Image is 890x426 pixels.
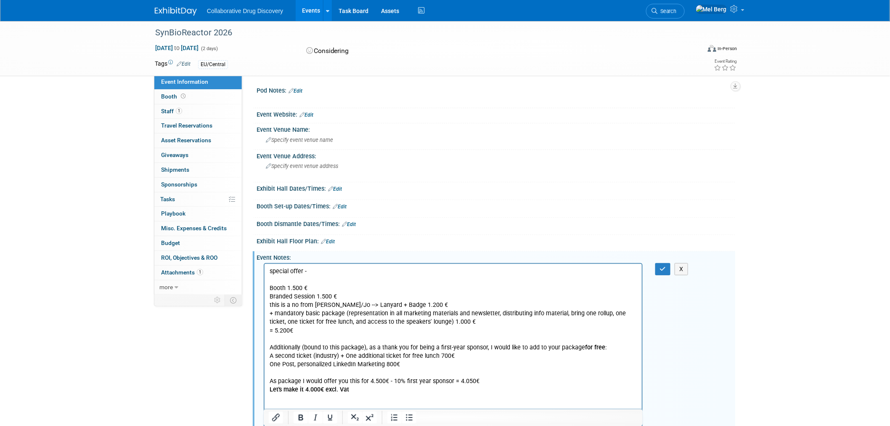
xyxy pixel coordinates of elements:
span: Search [657,8,677,14]
a: ROI, Objectives & ROO [154,251,242,265]
button: Bold [294,412,308,423]
img: ExhibitDay [155,7,197,16]
span: (2 days) [200,46,218,51]
span: 1 [197,269,203,275]
div: Considering [304,44,490,59]
p: this is a no from [PERSON_NAME]/Jo --> Lanyard + Badge 1.200 € [5,37,373,45]
a: Edit [289,88,302,94]
a: Asset Reservations [154,133,242,148]
div: Event Rating [714,59,737,64]
p: Branded Session 1.500 € [5,29,373,37]
span: 1 [176,108,182,114]
span: Playbook [161,210,185,217]
b: Let's make it 4.000€ excl. Vat [5,122,85,129]
div: Exhibit Hall Floor Plan: [257,235,735,246]
p: special offer - [5,3,373,12]
span: Asset Reservations [161,137,211,144]
div: Booth Set-up Dates/Times: [257,200,735,211]
button: X [675,263,688,275]
td: Tags [155,59,191,69]
a: Edit [333,204,347,210]
a: more [154,280,242,295]
span: to [173,45,181,51]
div: EU/Central [198,60,228,69]
button: Subscript [348,412,362,423]
span: Sponsorships [161,181,197,188]
p: = 5.200€ [5,63,373,71]
td: Toggle Event Tabs [225,295,242,306]
span: ROI, Objectives & ROO [161,254,217,261]
button: Italic [308,412,323,423]
button: Numbered list [387,412,402,423]
body: Rich Text Area. Press ALT-0 for help. [5,3,373,164]
span: Booth [161,93,187,100]
div: Event Venue Name: [257,123,735,134]
div: Event Notes: [257,251,735,262]
button: Insert/edit link [269,412,283,423]
a: Playbook [154,207,242,221]
div: Booth Dismantle Dates/Times: [257,218,735,229]
img: Mel Berg [696,5,727,14]
button: Superscript [363,412,377,423]
p: A second ticket (industry) + One additional ticket for free lunch 700€ [5,88,373,96]
a: Edit [299,112,313,118]
div: Pod Notes: [257,84,735,95]
span: Travel Reservations [161,122,212,129]
a: Event Information [154,75,242,89]
a: Booth [154,90,242,104]
a: Sponsorships [154,178,242,192]
p: Booth 1.500 € [5,20,373,29]
span: Event Information [161,78,208,85]
a: Edit [321,239,335,245]
span: Misc. Expenses & Credits [161,225,227,232]
span: Collaborative Drug Discovery [207,8,283,14]
span: Specify event venue address [266,163,338,169]
a: Giveaways [154,148,242,162]
span: Staff [161,108,182,114]
button: Bullet list [402,412,416,423]
img: Format-Inperson.png [708,45,716,52]
span: Attachments [161,269,203,276]
b: for free [321,80,341,87]
div: Exhibit Hall Dates/Times: [257,182,735,193]
p: One Post, personalized LinkedIn Marketing 800€ [5,96,373,105]
a: Shipments [154,163,242,177]
td: Personalize Event Tab Strip [210,295,225,306]
span: more [159,284,173,290]
a: Staff1 [154,104,242,119]
div: Event Format [651,44,737,56]
span: Specify event venue name [266,137,333,143]
span: Tasks [160,196,175,202]
p: + mandatory basic package (representation in all marketing materials and newsletter, distributing... [5,45,373,62]
button: Underline [323,412,337,423]
p: [DATE] [PERSON_NAME] added sponsorship flyer to attachments [DATE] - [PERSON_NAME] considering, w... [5,147,373,164]
a: Search [646,4,685,19]
span: Budget [161,240,180,246]
p: Additionally (bound to this package), as a thank you for being a first-year sponsor, I would like... [5,80,373,88]
a: Edit [328,186,342,192]
div: SynBioReactor 2026 [152,25,688,40]
a: Travel Reservations [154,119,242,133]
a: Attachments1 [154,266,242,280]
div: Event Venue Address: [257,150,735,160]
a: Budget [154,236,242,250]
p: As package I would offer you this for 4.500€ - 10% first year sponsor = 4.050€ [5,113,373,122]
a: Edit [177,61,191,67]
a: Edit [342,221,356,227]
a: Misc. Expenses & Credits [154,221,242,236]
span: Giveaways [161,152,188,158]
span: [DATE] [DATE] [155,44,199,52]
div: Event Website: [257,108,735,119]
div: In-Person [718,45,737,52]
span: Shipments [161,166,189,173]
a: Tasks [154,192,242,207]
span: Booth not reserved yet [179,93,187,99]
